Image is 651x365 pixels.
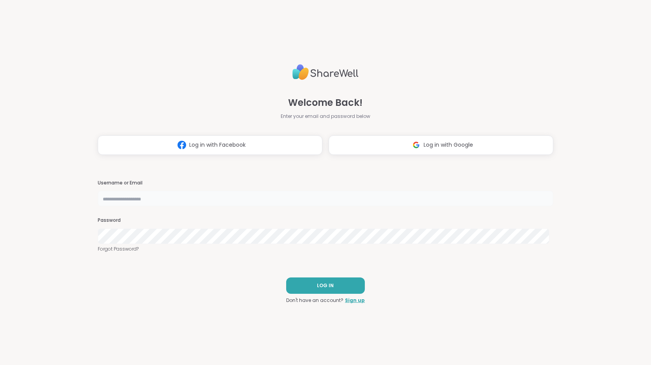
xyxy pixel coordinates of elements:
[292,61,359,83] img: ShareWell Logo
[345,297,365,304] a: Sign up
[424,141,473,149] span: Log in with Google
[98,217,553,224] h3: Password
[329,135,553,155] button: Log in with Google
[189,141,246,149] span: Log in with Facebook
[409,138,424,152] img: ShareWell Logomark
[98,180,553,186] h3: Username or Email
[174,138,189,152] img: ShareWell Logomark
[98,246,553,253] a: Forgot Password?
[286,277,365,294] button: LOG IN
[286,297,343,304] span: Don't have an account?
[317,282,334,289] span: LOG IN
[288,96,362,110] span: Welcome Back!
[98,135,322,155] button: Log in with Facebook
[281,113,370,120] span: Enter your email and password below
